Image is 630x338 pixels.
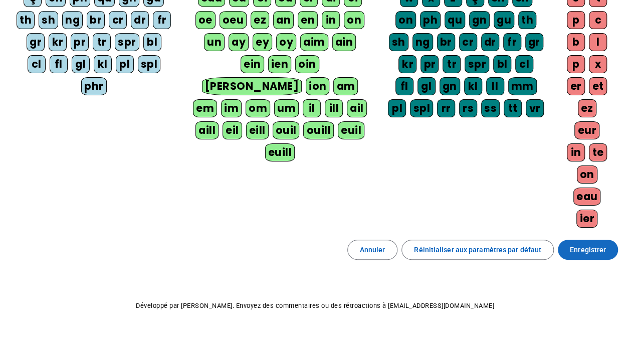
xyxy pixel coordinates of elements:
div: vr [526,99,544,117]
div: eil [223,121,242,139]
div: p [567,11,585,29]
div: p [567,55,585,73]
div: ain [332,33,356,51]
div: im [221,99,242,117]
div: an [273,11,294,29]
div: un [204,33,225,51]
div: bl [143,33,161,51]
span: Annuler [360,244,385,256]
div: qu [445,11,465,29]
div: gl [417,77,436,95]
div: c [589,11,607,29]
div: gr [27,33,45,51]
div: aill [195,121,219,139]
div: cl [515,55,533,73]
div: kr [398,55,416,73]
div: ez [578,99,596,117]
div: kl [94,55,112,73]
div: cl [28,55,46,73]
div: ez [251,11,269,29]
div: rs [459,99,477,117]
div: oeu [220,11,247,29]
div: il [303,99,321,117]
div: euil [338,121,364,139]
div: spr [465,55,489,73]
div: tr [93,33,111,51]
div: kl [464,77,482,95]
div: spr [115,33,139,51]
div: l [589,33,607,51]
div: ien [268,55,292,73]
div: cr [109,11,127,29]
div: bl [493,55,511,73]
div: rr [437,99,455,117]
div: en [298,11,318,29]
div: oin [295,55,319,73]
div: eill [246,121,269,139]
div: eau [573,188,601,206]
div: spl [138,55,161,73]
button: Enregistrer [558,240,618,260]
div: gr [525,33,543,51]
div: br [87,11,105,29]
div: er [567,77,585,95]
div: ouill [303,121,333,139]
div: um [274,99,299,117]
div: fl [50,55,68,73]
div: phr [81,77,107,95]
div: euill [265,143,295,161]
p: Développé par [PERSON_NAME]. Envoyez des commentaires ou des rétroactions à [EMAIL_ADDRESS][DOMAI... [8,300,622,312]
div: oy [276,33,296,51]
div: gu [494,11,514,29]
div: x [589,55,607,73]
div: pr [71,33,89,51]
div: ay [229,33,249,51]
span: Enregistrer [570,244,606,256]
div: ill [325,99,343,117]
button: Annuler [347,240,398,260]
div: ail [347,99,367,117]
div: th [17,11,35,29]
div: in [322,11,340,29]
div: cr [459,33,477,51]
div: br [437,33,455,51]
div: ng [62,11,83,29]
div: ng [412,33,433,51]
div: th [518,11,536,29]
div: fr [503,33,521,51]
div: ey [253,33,272,51]
div: ier [576,210,597,228]
div: in [567,143,585,161]
div: em [193,99,217,117]
div: spl [410,99,433,117]
div: tt [504,99,522,117]
div: gn [440,77,460,95]
div: mm [508,77,537,95]
div: kr [49,33,67,51]
div: fr [153,11,171,29]
div: sh [389,33,408,51]
div: ss [481,99,500,117]
div: ouil [273,121,300,139]
div: on [344,11,364,29]
div: sh [39,11,58,29]
div: eur [574,121,599,139]
div: gl [72,55,90,73]
div: tr [443,55,461,73]
div: te [589,143,607,161]
div: on [395,11,416,29]
div: b [567,33,585,51]
button: Réinitialiser aux paramètres par défaut [401,240,554,260]
div: oe [195,11,216,29]
div: ion [306,77,330,95]
div: dr [481,33,499,51]
div: ph [420,11,441,29]
div: gn [469,11,490,29]
div: dr [131,11,149,29]
div: pl [388,99,406,117]
span: Réinitialiser aux paramètres par défaut [414,244,541,256]
div: pr [421,55,439,73]
div: ll [486,77,504,95]
div: om [246,99,270,117]
div: et [589,77,607,95]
